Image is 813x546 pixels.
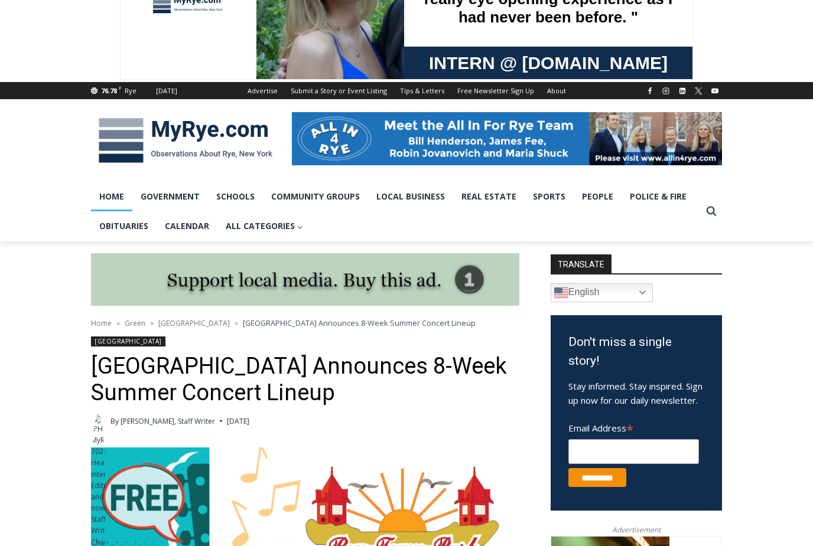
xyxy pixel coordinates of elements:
a: Facebook [643,84,657,98]
a: Police & Fire [622,182,695,211]
span: [GEOGRAPHIC_DATA] Announces 8-Week Summer Concert Lineup [243,318,476,328]
div: Rye [125,86,136,96]
span: F [119,84,122,91]
button: Child menu of All Categories [217,211,311,241]
time: [DATE] [227,416,249,427]
nav: Secondary Navigation [241,82,573,99]
span: Advertisement [600,524,672,535]
img: All in for Rye [292,112,722,165]
a: Free Newsletter Sign Up [451,82,541,99]
a: X [691,84,705,98]
span: By [110,416,119,427]
h3: Don't miss a single story! [568,333,704,370]
a: Intern @ [DOMAIN_NAME] [284,115,573,147]
h1: [GEOGRAPHIC_DATA] Announces 8-Week Summer Concert Lineup [91,353,519,407]
a: Community Groups [263,182,368,211]
img: MyRye.com [91,110,280,171]
a: Home [91,182,132,211]
a: YouTube [708,84,722,98]
a: Schools [208,182,263,211]
p: Stay informed. Stay inspired. Sign up now for our daily newsletter. [568,379,704,407]
div: "the precise, almost orchestrated movements of cutting and assembling sushi and [PERSON_NAME] mak... [121,74,168,141]
img: en [554,286,568,300]
label: Email Address [568,416,699,437]
a: [GEOGRAPHIC_DATA] [91,336,165,346]
a: Advertise [241,82,284,99]
a: [GEOGRAPHIC_DATA] [158,318,230,328]
a: About [541,82,573,99]
a: English [551,283,653,302]
strong: TRANSLATE [551,254,612,273]
a: Calendar [157,211,217,241]
a: Tips & Letters [394,82,451,99]
div: "[PERSON_NAME] and I covered the [DATE] Parade, which was a really eye opening experience as I ha... [298,1,558,115]
div: [DATE] [156,86,177,96]
button: View Search Form [701,201,722,222]
span: > [235,319,238,328]
a: Linkedin [675,84,690,98]
a: People [574,182,622,211]
a: Home [91,318,112,328]
a: [PERSON_NAME], Staff Writer [121,416,215,426]
a: Local Business [368,182,453,211]
nav: Primary Navigation [91,182,701,241]
span: 76.78 [101,86,117,95]
span: > [116,319,120,328]
a: Instagram [659,84,673,98]
a: Submit a Story or Event Listing [284,82,394,99]
a: Sports [525,182,574,211]
a: Real Estate [453,182,525,211]
a: Author image [91,414,106,429]
nav: Breadcrumbs [91,317,519,329]
img: support local media, buy this ad [91,253,519,306]
span: > [150,319,154,328]
a: Obituaries [91,211,157,241]
a: Open Tues. - Sun. [PHONE_NUMBER] [1,119,119,147]
span: Intern @ [DOMAIN_NAME] [309,117,548,144]
a: Government [132,182,208,211]
a: Green [125,318,145,328]
span: Open Tues. - Sun. [PHONE_NUMBER] [4,122,116,166]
